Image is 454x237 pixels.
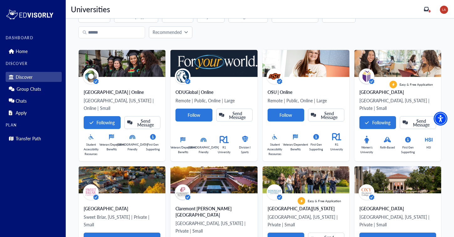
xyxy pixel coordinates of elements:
[263,50,349,161] a: a woman wearing glassesavatar OSU | OnlineRemote | Public, Online | LargeFollowSend MessageStuden...
[354,50,441,161] a: personavatar apply-labelEasy & Free Application[GEOGRAPHIC_DATA][GEOGRAPHIC_DATA], [US_STATE] | P...
[83,184,99,200] img: avatar
[225,111,250,119] span: Send Message
[83,68,99,84] img: avatar
[268,109,305,121] button: Follow
[400,145,415,154] p: First Gen Supporting
[84,142,99,156] p: Student Accessibility Resources
[6,62,62,66] label: DISCOVER
[263,50,349,77] img: a woman wearing glasses
[354,50,441,77] img: person
[16,74,33,80] p: Discover
[170,50,257,77] img: Text graphic featuring the phrase "For your world" with "your" highlighted in orange and surround...
[309,142,324,152] p: First Gen Supporting
[298,197,305,205] img: apply-label
[153,29,182,35] p: Recommended
[359,145,374,154] p: Women’s University
[175,97,252,104] p: Remote | Public, Online | Large
[424,7,429,12] a: 12
[354,166,441,193] img: A group of people walking towards a building with a tiled roof, surrounded by trees and banners, ...
[359,68,374,84] img: avatar
[84,89,160,95] div: [GEOGRAPHIC_DATA] | Online
[90,120,115,125] div: Following
[308,109,344,121] button: Send Message
[124,116,161,129] button: Send Message
[17,86,41,92] p: Group Chats
[6,46,62,56] div: Home
[16,49,28,54] p: Home
[175,68,190,84] img: avatar
[84,116,121,129] button: Following
[359,213,436,228] p: [GEOGRAPHIC_DATA], [US_STATE] | Private | Small
[170,166,257,193] img: a swimming pool surrounded by buildings
[359,184,374,200] img: avatar
[359,116,396,129] button: Following
[6,96,62,106] div: Chats
[267,68,282,84] img: avatar
[16,98,27,104] p: Chats
[16,110,27,116] p: Apply
[175,184,190,200] img: avatar
[426,145,431,150] p: HSI
[216,109,253,121] button: Send Message
[400,116,436,129] button: Send Message
[84,97,160,112] p: [GEOGRAPHIC_DATA], [US_STATE] | Online | Small
[149,26,192,38] button: Recommended
[6,108,62,118] div: Apply
[188,145,219,154] p: [DEMOGRAPHIC_DATA] Friendly
[79,50,165,77] img: A group of diverse graduates in caps and gowns smiles together outdoors, celebrating their achiev...
[175,219,252,234] p: [GEOGRAPHIC_DATA], [US_STATE] | Private | Small
[16,136,41,141] p: Transfer Path
[283,142,308,152] p: Veteran/Dependent Benefits
[298,197,341,205] div: Easy & Free Application
[133,119,158,127] span: Send Message
[317,111,342,119] span: Send Message
[145,142,160,152] p: First Gen Supporting
[170,50,257,161] a: Text graphic featuring the phrase "For your world" with "your" highlighted in orange and surround...
[365,120,390,125] div: Following
[409,119,433,127] span: Send Message
[175,89,252,95] div: ODUGlobal | Online
[359,97,436,112] p: [GEOGRAPHIC_DATA], [US_STATE] | Private | Small
[6,133,62,143] div: Transfer Path
[268,213,344,228] p: [GEOGRAPHIC_DATA], [US_STATE] | Private | Small
[6,8,54,21] img: logo
[359,205,436,212] div: [GEOGRAPHIC_DATA]
[428,10,431,13] span: 12
[78,26,145,38] input: Search
[71,6,110,13] p: Universities
[267,184,282,200] img: avatar
[263,166,349,193] img: A group of diverse people joyfully jumping and posing outdoors in front of a large house, surroun...
[117,142,148,152] p: [DEMOGRAPHIC_DATA] Friendly
[6,123,62,127] label: PLAN
[217,145,232,154] p: R1 University
[268,89,344,95] div: OSU | Online
[99,142,124,152] p: Veteran/Dependent Benefits
[84,205,160,212] div: [GEOGRAPHIC_DATA]
[175,205,252,218] div: Claremont [PERSON_NAME][GEOGRAPHIC_DATA]
[268,205,344,212] div: [GEOGRAPHIC_DATA][US_STATE]
[79,50,165,161] a: A group of diverse graduates in caps and gowns smiles together outdoors, celebrating their achiev...
[380,145,395,150] p: Faith-Based
[389,81,397,88] img: apply-label
[170,145,196,154] p: Veteran/Dependent Benefits
[6,36,62,40] label: DASHBOARD
[268,97,344,104] p: Remote | Public, Online | Large
[267,142,282,156] p: Student Accessibility Resources
[389,81,433,88] div: Easy & Free Application
[237,145,253,154] p: Division I Sports
[6,84,62,94] div: Group Chats
[175,109,212,121] button: Follow
[329,142,344,152] p: R1 University
[434,112,447,126] div: Accessibility Menu
[359,89,436,95] div: [GEOGRAPHIC_DATA]
[84,213,160,228] p: Sweet Briar, [US_STATE] | Private | Small
[6,72,62,82] div: Discover
[79,166,165,193] img: Aerial view of a college campus surrounded by colorful autumn trees and buildings, with pathways ...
